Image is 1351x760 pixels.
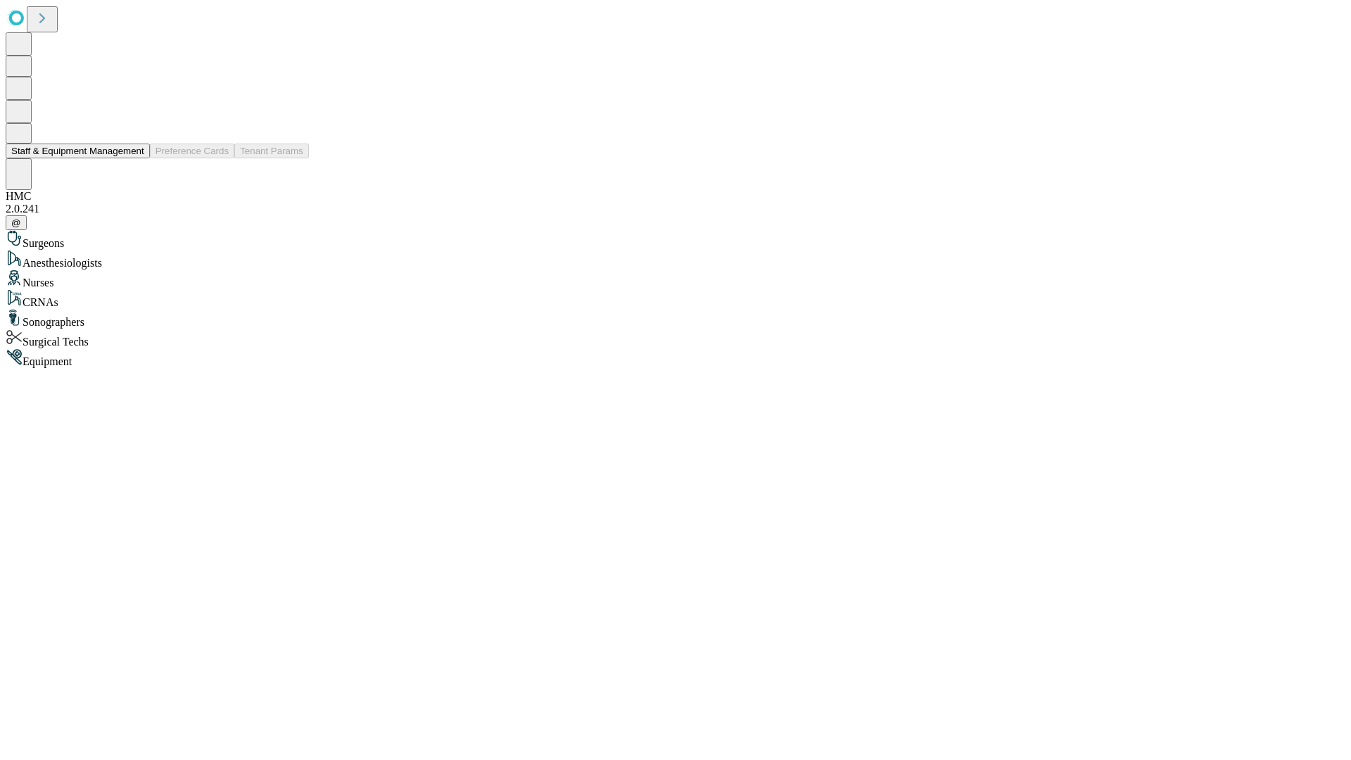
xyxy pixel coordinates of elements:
[6,329,1345,348] div: Surgical Techs
[6,144,150,158] button: Staff & Equipment Management
[6,289,1345,309] div: CRNAs
[6,250,1345,270] div: Anesthesiologists
[6,348,1345,368] div: Equipment
[11,217,21,228] span: @
[6,270,1345,289] div: Nurses
[6,190,1345,203] div: HMC
[6,215,27,230] button: @
[6,203,1345,215] div: 2.0.241
[6,309,1345,329] div: Sonographers
[150,144,234,158] button: Preference Cards
[6,230,1345,250] div: Surgeons
[234,144,309,158] button: Tenant Params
